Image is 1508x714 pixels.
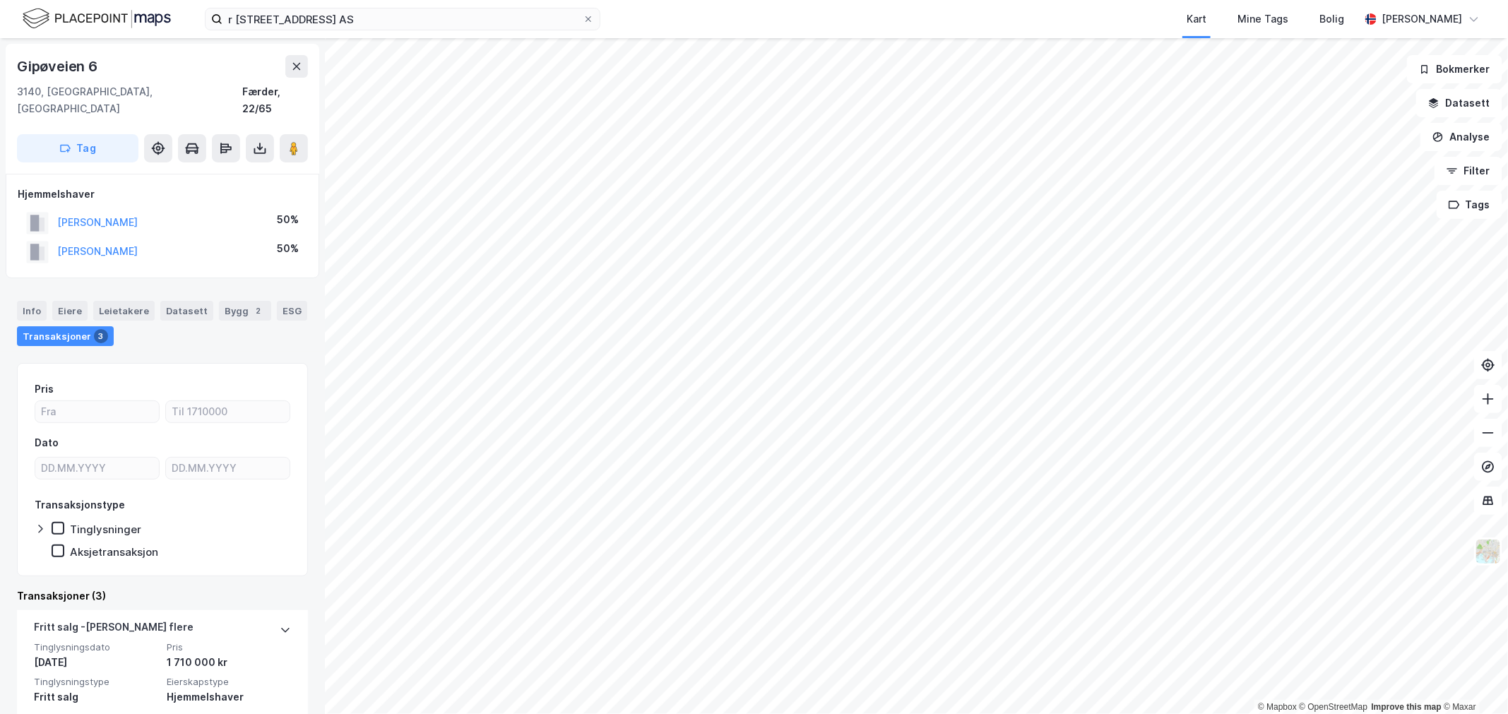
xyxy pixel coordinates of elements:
div: 50% [277,211,299,228]
div: Leietakere [93,301,155,321]
div: Datasett [160,301,213,321]
a: OpenStreetMap [1300,702,1368,712]
div: Hjemmelshaver [18,186,307,203]
div: 50% [277,240,299,257]
div: [PERSON_NAME] [1382,11,1463,28]
span: Pris [167,641,291,653]
div: Aksjetransaksjon [70,545,158,559]
div: Gipøveien 6 [17,55,100,78]
div: Fritt salg [34,689,158,706]
div: Kontrollprogram for chat [1437,646,1508,714]
span: Tinglysningstype [34,676,158,688]
button: Datasett [1416,89,1502,117]
input: Fra [35,401,159,422]
div: Dato [35,434,59,451]
div: [DATE] [34,654,158,671]
div: Bygg [219,301,271,321]
a: Mapbox [1258,702,1297,712]
input: Til 1710000 [166,401,290,422]
input: Søk på adresse, matrikkel, gårdeiere, leietakere eller personer [222,8,583,30]
span: Eierskapstype [167,676,291,688]
a: Improve this map [1372,702,1442,712]
div: Mine Tags [1237,11,1288,28]
img: logo.f888ab2527a4732fd821a326f86c7f29.svg [23,6,171,31]
div: Kart [1187,11,1206,28]
input: DD.MM.YYYY [35,458,159,479]
button: Tags [1437,191,1502,219]
button: Bokmerker [1407,55,1502,83]
div: Info [17,301,47,321]
div: ESG [277,301,307,321]
div: Bolig [1319,11,1344,28]
div: Pris [35,381,54,398]
input: DD.MM.YYYY [166,458,290,479]
div: Fritt salg - [PERSON_NAME] flere [34,619,194,641]
div: Transaksjoner [17,326,114,346]
iframe: Chat Widget [1437,646,1508,714]
div: Transaksjonstype [35,496,125,513]
button: Analyse [1420,123,1502,151]
div: 1 710 000 kr [167,654,291,671]
button: Tag [17,134,138,162]
div: Færder, 22/65 [243,83,308,117]
div: 2 [251,304,266,318]
div: Tinglysninger [70,523,141,536]
div: 3140, [GEOGRAPHIC_DATA], [GEOGRAPHIC_DATA] [17,83,243,117]
span: Tinglysningsdato [34,641,158,653]
div: Transaksjoner (3) [17,588,308,605]
button: Filter [1435,157,1502,185]
div: Eiere [52,301,88,321]
div: 3 [94,329,108,343]
img: Z [1475,538,1502,565]
div: Hjemmelshaver [167,689,291,706]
